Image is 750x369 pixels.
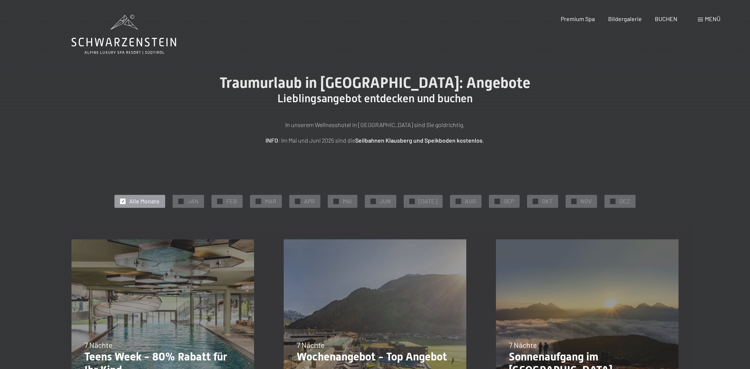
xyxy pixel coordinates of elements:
[705,15,720,22] span: Menü
[190,136,560,145] p: : Im Mai und Juni 2025 sind die .
[619,197,630,205] span: DEZ
[496,199,499,204] span: ✓
[226,197,237,205] span: FEB
[343,197,352,205] span: MAI
[372,199,375,204] span: ✓
[296,199,299,204] span: ✓
[335,199,338,204] span: ✓
[129,197,160,205] span: Alle Monate
[257,199,260,204] span: ✓
[542,197,553,205] span: OKT
[419,197,437,205] span: [DATE]
[509,340,537,349] span: 7 Nächte
[355,137,483,144] strong: Seilbahnen Klausberg und Speikboden kostenlos
[219,199,221,204] span: ✓
[297,340,325,349] span: 7 Nächte
[561,15,595,22] a: Premium Spa
[277,92,473,105] span: Lieblingsangebot entdecken und buchen
[465,197,476,205] span: AUG
[266,137,278,144] strong: INFO
[190,120,560,130] p: In unserem Wellnesshotel in [GEOGRAPHIC_DATA] sind Sie goldrichtig.
[457,199,460,204] span: ✓
[573,199,576,204] span: ✓
[304,197,315,205] span: APR
[180,199,183,204] span: ✓
[534,199,537,204] span: ✓
[121,199,124,204] span: ✓
[265,197,276,205] span: MAR
[187,197,199,205] span: JAN
[655,15,677,22] a: BUCHEN
[580,197,591,205] span: NOV
[611,199,614,204] span: ✓
[380,197,391,205] span: JUN
[297,350,453,363] p: Wochenangebot - Top Angebot
[84,340,113,349] span: 7 Nächte
[220,74,530,92] span: Traumurlaub in [GEOGRAPHIC_DATA]: Angebote
[411,199,414,204] span: ✓
[504,197,514,205] span: SEP
[608,15,642,22] a: Bildergalerie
